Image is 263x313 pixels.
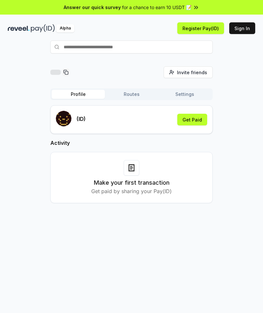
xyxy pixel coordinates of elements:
[77,115,86,123] p: (ID)
[164,66,213,78] button: Invite friends
[177,114,207,125] button: Get Paid
[91,187,172,195] p: Get paid by sharing your Pay(ID)
[52,90,105,99] button: Profile
[177,69,207,76] span: Invite friends
[64,4,121,11] span: Answer our quick survey
[177,22,224,34] button: Register Pay(ID)
[122,4,192,11] span: for a chance to earn 10 USDT 📝
[50,139,213,147] h2: Activity
[229,22,255,34] button: Sign In
[56,24,74,32] div: Alpha
[31,24,55,32] img: pay_id
[94,178,169,187] h3: Make your first transaction
[8,24,30,32] img: reveel_dark
[158,90,211,99] button: Settings
[105,90,158,99] button: Routes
